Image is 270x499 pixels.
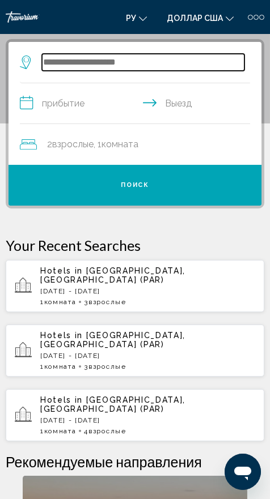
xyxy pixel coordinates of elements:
[9,124,261,165] button: Путешественники: 2 взрослых, 0 детей
[40,352,255,360] p: [DATE] - [DATE]
[84,427,126,435] span: 4
[6,237,264,254] p: Your Recent Searches
[6,389,264,442] button: Hotels in [GEOGRAPHIC_DATA], [GEOGRAPHIC_DATA] (PAR)[DATE] - [DATE]1Комната4Взрослые
[120,10,153,26] button: Изменить язык
[40,395,185,413] span: [GEOGRAPHIC_DATA], [GEOGRAPHIC_DATA] (PAR)
[40,416,255,424] p: [DATE] - [DATE]
[52,139,94,150] font: Взрослые
[20,83,250,124] button: Даты заезда и выезда
[126,14,136,23] font: ру
[44,362,77,370] span: Комната
[44,298,77,306] span: Комната
[40,298,76,306] span: 1
[88,362,126,370] span: Взрослые
[40,266,185,284] span: [GEOGRAPHIC_DATA], [GEOGRAPHIC_DATA] (PAR)
[40,395,83,404] span: Hotels in
[40,362,76,370] span: 1
[40,266,83,275] span: Hotels in
[6,324,264,377] button: Hotels in [GEOGRAPHIC_DATA], [GEOGRAPHIC_DATA] (PAR)[DATE] - [DATE]1Комната3Взрослые
[9,165,261,206] button: Поиск
[40,427,76,435] span: 1
[6,259,264,313] button: Hotels in [GEOGRAPHIC_DATA], [GEOGRAPHIC_DATA] (PAR)[DATE] - [DATE]1Комната3Взрослые
[40,331,83,340] span: Hotels in
[6,453,264,470] h2: Рекомендуемые направления
[40,287,255,295] p: [DATE] - [DATE]
[47,139,52,150] font: 2
[84,362,126,370] span: 3
[167,14,223,23] font: доллар США
[121,181,149,189] font: Поиск
[161,10,239,26] button: Изменить валюту
[9,42,261,206] div: Виджет поиска
[102,139,138,150] font: Комната
[94,139,102,150] font: , 1
[88,427,126,435] span: Взрослые
[225,454,261,490] iframe: Кнопка запуска окна обмена сообщениями
[44,427,77,435] span: Комната
[88,298,126,306] span: Взрослые
[84,298,126,306] span: 3
[6,11,109,23] a: Травориум
[40,331,185,349] span: [GEOGRAPHIC_DATA], [GEOGRAPHIC_DATA] (PAR)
